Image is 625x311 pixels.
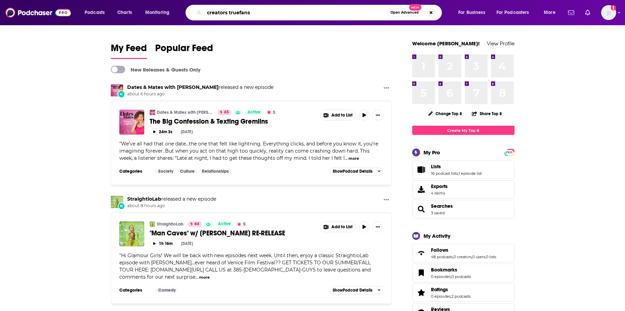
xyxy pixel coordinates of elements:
span: Lists [431,164,441,170]
span: , [451,274,451,279]
span: Open Advanced [390,11,419,14]
a: Active [215,221,234,227]
a: 3 saved [431,211,445,215]
span: Active [248,109,261,116]
a: View Profile [487,40,515,47]
h3: released a new episode [127,84,273,91]
span: Add to List [331,113,353,118]
button: open menu [492,7,539,18]
button: 5 [235,221,248,227]
button: ShowPodcast Details [330,286,384,294]
input: Search podcasts, credits, & more... [204,7,387,18]
a: StraightioLab [127,196,161,202]
div: New Episode [118,90,125,98]
span: My Feed [111,42,147,58]
a: "Man Caves" w/ [PERSON_NAME] RE-RELEASE [150,229,315,237]
div: New Episode [118,202,125,210]
a: 0 users [472,254,485,259]
a: Dates & Mates with [PERSON_NAME] [157,110,213,115]
span: , [485,254,486,259]
span: ... [345,155,348,161]
button: Show More Button [321,222,356,232]
a: Bookmarks [431,267,471,273]
img: Dates & Mates with Damona Hoffman [150,110,155,115]
div: [DATE] [181,129,193,134]
img: User Profile [601,5,616,20]
span: Exports [431,183,448,189]
a: 0 lists [486,254,496,259]
a: 48 podcasts [431,254,453,259]
a: Show notifications dropdown [582,7,593,18]
button: open menu [539,7,564,18]
a: 65 [218,110,232,115]
span: Ratings [431,286,448,293]
a: New Releases & Guests Only [111,66,200,73]
button: Show profile menu [601,5,616,20]
div: Search podcasts, credits, & more... [192,5,448,20]
button: ShowPodcast Details [330,167,384,175]
h3: Categories [119,287,150,293]
button: 3 [265,110,277,115]
a: 0 creators [453,254,472,259]
a: Comedy [155,287,178,293]
a: Dates & Mates with Damona Hoffman [111,84,123,96]
span: For Business [458,8,485,17]
a: The Big Confession & Texting Gremlins [119,110,144,135]
span: , [451,294,451,299]
button: Show More Button [321,110,356,120]
a: Exports [412,180,515,199]
a: Create My Top 8 [412,126,515,135]
a: Searches [415,204,428,214]
span: We’ve all had that one date…the one that felt like lightning. Everything clicks, and before you k... [119,141,378,161]
button: Show More Button [372,221,383,232]
a: The Big Confession & Texting Gremlins [150,117,315,126]
span: ... [195,274,198,280]
span: 4 items [431,191,448,196]
a: Follows [415,248,428,258]
span: Logged in as heidiv [601,5,616,20]
a: Charts [113,7,136,18]
span: about 8 hours ago [127,203,216,209]
span: Exports [415,185,428,194]
span: Follows [412,244,515,262]
svg: Add a profile image [611,5,616,11]
a: Culture [177,169,197,174]
h3: released a new episode [127,196,216,202]
span: 65 [224,109,229,116]
a: 2 podcasts [451,294,471,299]
span: Show Podcast Details [333,169,372,174]
span: For Podcasters [496,8,529,17]
span: "Man Caves" w/ [PERSON_NAME] RE-RELEASE [150,229,285,237]
a: Ratings [415,288,428,297]
span: , [453,254,453,259]
a: Bookmarks [415,268,428,278]
a: Popular Feed [155,42,213,59]
img: StraightioLab [111,196,123,208]
span: about 6 hours ago [127,91,273,97]
button: more [348,156,359,161]
a: Podchaser - Follow, Share and Rate Podcasts [5,6,71,19]
a: StraightioLab [157,221,183,227]
a: 16 podcast lists [431,171,458,176]
button: Share Top 8 [472,107,502,120]
span: Add to List [331,224,353,230]
button: more [199,275,210,280]
a: Welcome [PERSON_NAME]! [412,40,480,47]
span: Popular Feed [155,42,213,58]
button: Show More Button [381,84,392,93]
span: Searches [431,203,453,209]
span: Podcasts [85,8,105,17]
span: New [409,4,421,11]
a: Lists [431,164,482,170]
img: StraightioLab [150,221,155,227]
span: Lists [412,160,515,179]
div: [DATE] [181,241,193,246]
span: Searches [412,200,515,218]
a: 0 podcasts [451,274,471,279]
a: Lists [415,165,428,174]
span: Follows [431,247,448,253]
